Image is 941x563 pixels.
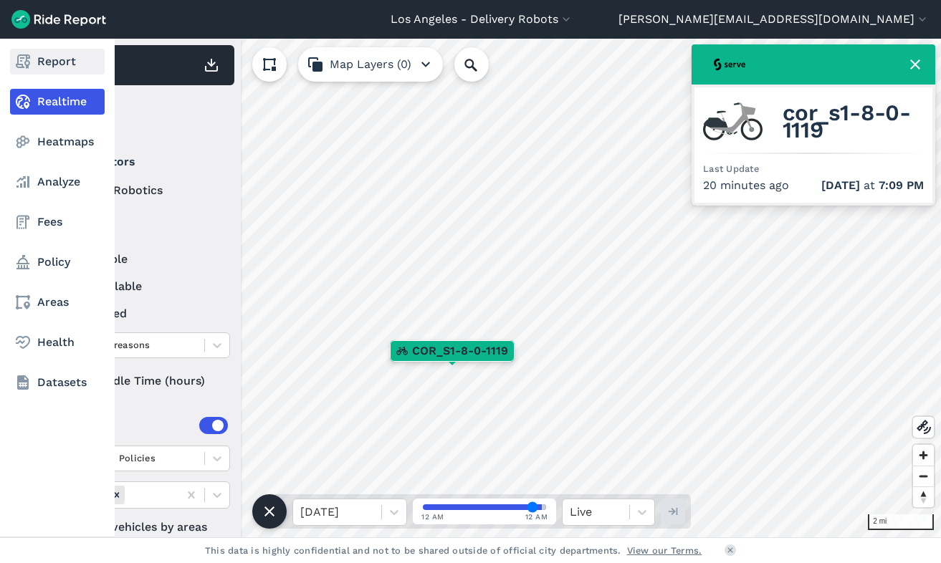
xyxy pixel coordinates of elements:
[454,47,512,82] input: Search Location or Vehicles
[52,92,234,136] div: Filter
[421,511,444,522] span: 12 AM
[618,11,930,28] button: [PERSON_NAME][EMAIL_ADDRESS][DOMAIN_NAME]
[10,49,105,74] a: Report
[821,178,860,192] span: [DATE]
[10,249,105,275] a: Policy
[868,514,934,530] div: 2 mi
[10,209,105,235] a: Fees
[525,511,548,522] span: 12 AM
[707,54,752,74] img: Serve Robotics
[11,10,106,29] img: Ride Report
[10,329,105,355] a: Health
[879,178,924,192] span: 7:09 PM
[58,182,230,199] label: Serve Robotics
[58,368,230,394] div: Idle Time (hours)
[10,370,105,395] a: Datasets
[10,289,105,315] a: Areas
[913,486,934,507] button: Reset bearing to north
[46,39,941,537] canvas: Map
[10,169,105,195] a: Analyze
[703,177,924,194] div: 20 minutes ago
[412,342,508,360] span: COR_S1-8-0-1119
[58,519,230,536] label: Filter vehicles by areas
[913,445,934,466] button: Zoom in
[703,163,759,174] span: Last Update
[77,417,228,434] div: Areas
[10,129,105,155] a: Heatmaps
[58,278,230,295] label: unavailable
[913,466,934,486] button: Zoom out
[10,89,105,115] a: Realtime
[109,486,125,504] div: Remove Areas (0)
[703,102,763,141] img: Serve Robotics delivery robot
[58,405,228,446] summary: Areas
[58,251,230,268] label: available
[821,177,924,194] span: at
[391,11,573,28] button: Los Angeles - Delivery Robots
[58,211,228,251] summary: Status
[783,105,925,139] span: cor_s1-8-0-1119
[298,47,443,82] button: Map Layers (0)
[627,544,702,557] a: View our Terms.
[58,142,228,182] summary: Operators
[58,305,230,322] label: reserved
